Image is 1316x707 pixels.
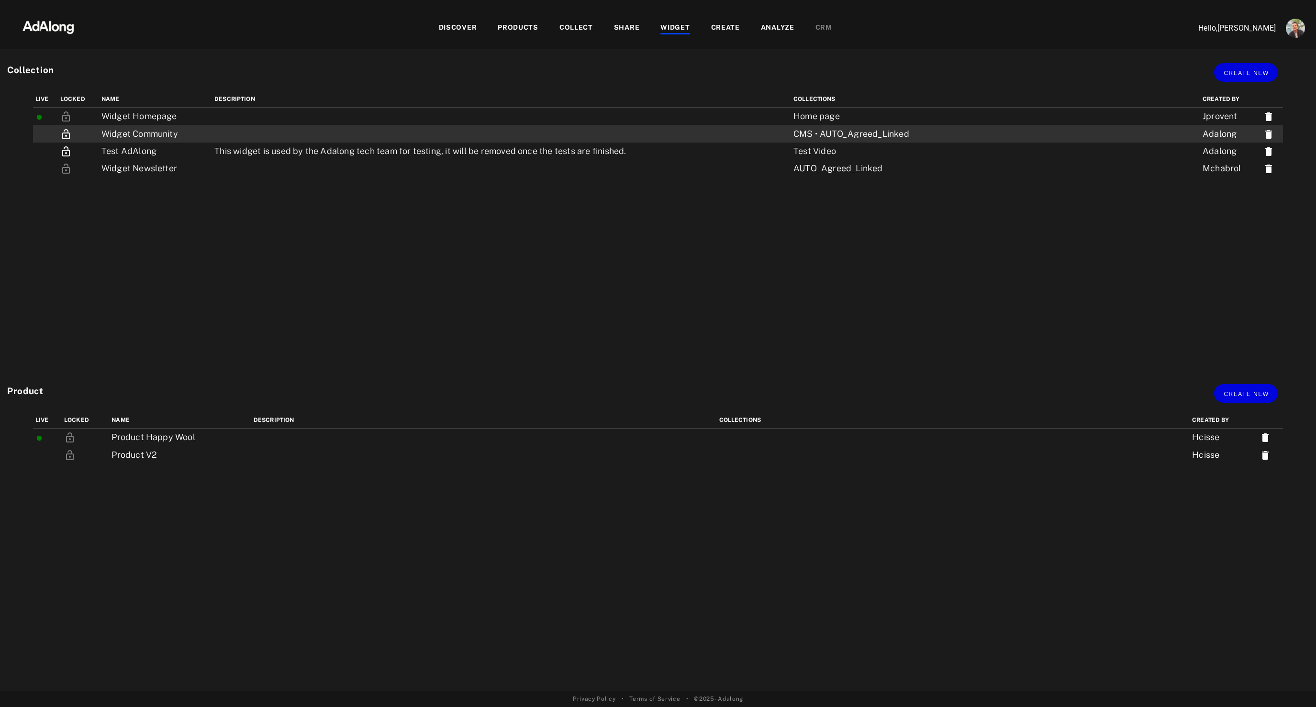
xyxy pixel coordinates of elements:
iframe: Chat Widget [1268,661,1316,707]
td: Adalong [1200,143,1260,160]
td: Widget Community [99,125,212,142]
img: 63233d7d88ed69de3c212112c67096b6.png [6,12,90,41]
span: You must be the owner of the widget in order to lock or unlock it [64,449,76,459]
div: CREATE [711,22,740,34]
div: COLLECT [559,22,593,34]
td: Product Happy Wool [109,429,251,446]
a: Terms of Service [629,695,680,703]
a: Privacy Policy [573,695,616,703]
td: Adalong [1200,125,1260,142]
th: Collections [717,412,1190,429]
button: Account settings [1283,16,1307,40]
th: Created by [1190,412,1257,429]
button: Create new [1214,63,1278,82]
div: WIDGET [660,22,690,34]
td: Hcisse [1190,429,1257,446]
div: CRM [815,22,832,34]
td: Widget Homepage [99,108,212,125]
th: Collections [791,91,1200,108]
td: Product V2 [109,446,251,463]
th: Created by [1200,91,1260,108]
div: Test Video [793,145,1083,157]
div: DISCOVER [439,22,477,34]
td: This widget is used by the Adalong tech team for testing, it will be removed once the tests are f... [212,143,791,160]
th: name [99,91,212,108]
td: Test AdAlong [99,143,212,160]
th: Locked [62,412,109,429]
div: SHARE [614,22,640,34]
span: Create new [1224,70,1269,77]
span: © 2025 - Adalong [694,695,743,703]
span: You must be the owner of the widget in order to lock or unlock it [60,111,72,121]
span: You must be the owner of the widget in order to lock or unlock it [60,163,72,173]
td: Jprovent [1200,108,1260,125]
span: • [686,695,689,703]
th: Description [212,91,791,108]
div: PRODUCTS [498,22,538,34]
th: name [109,412,251,429]
button: Create new [1214,384,1278,403]
td: Widget Newsletter [99,160,212,177]
th: Live [33,91,58,108]
th: Description [251,412,717,429]
div: ANALYZE [761,22,794,34]
td: Hcisse [1190,446,1257,463]
td: Mchabrol [1200,160,1260,177]
div: AUTO_Agreed_Linked [793,162,1083,175]
span: Create new [1224,391,1269,398]
span: • [622,695,624,703]
span: You must be the owner of the widget in order to lock or unlock it [64,432,76,442]
p: Hello, [PERSON_NAME] [1180,22,1276,34]
div: CMS • AUTO_Agreed_Linked [793,128,1083,140]
th: Locked [58,91,99,108]
th: Live [33,412,62,429]
img: ACg8ocLjEk1irI4XXb49MzUGwa4F_C3PpCyg-3CPbiuLEZrYEA=s96-c [1286,19,1305,38]
div: Home page [793,110,1083,122]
